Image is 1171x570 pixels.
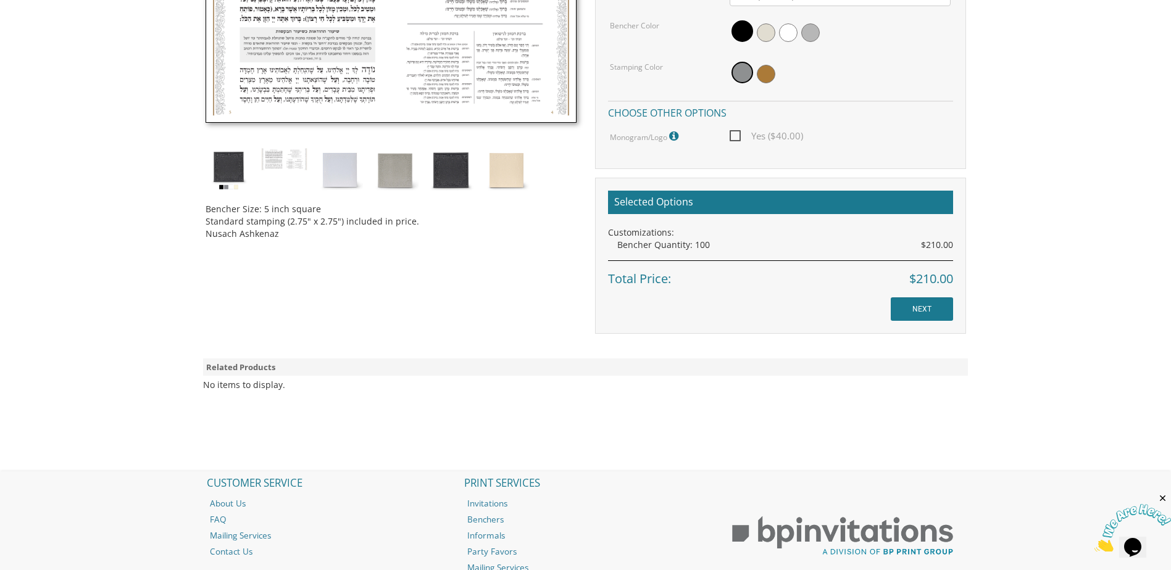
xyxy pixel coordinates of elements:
img: silver_shimmer.jpg [372,147,419,194]
a: FAQ [201,511,456,527]
a: Invitations [458,495,714,511]
label: Bencher Color [610,20,659,31]
span: Yes ($40.00) [730,128,803,144]
div: Bencher Size: 5 inch square Standard stamping (2.75" x 2.75") included in price. Nusach Ashkenaz [206,194,577,240]
a: Informals [458,527,714,543]
div: Total Price: [608,260,953,288]
input: NEXT [891,297,953,321]
h2: PRINT SERVICES [458,471,714,495]
a: Party Favors [458,543,714,560]
img: bp%20bencher%20inside%201.JPG [261,147,307,171]
iframe: chat widget [1094,493,1171,551]
a: Contact Us [201,543,456,560]
div: Customizations: [608,226,953,239]
div: Related Products [203,358,969,376]
h2: CUSTOMER SERVICE [201,471,456,495]
h4: Choose other options [608,101,953,122]
img: tiferes_shimmer.jpg [206,147,252,194]
a: Benchers [458,511,714,527]
label: Monogram/Logo [610,128,681,144]
a: About Us [201,495,456,511]
img: black_shimmer.jpg [428,147,474,194]
img: BP Print Group [715,505,970,567]
span: $210.00 [921,239,953,251]
img: cream_shimmer.jpg [483,147,530,194]
h2: Selected Options [608,191,953,214]
img: white_shimmer.jpg [317,147,363,194]
div: Bencher Quantity: 100 [617,239,953,251]
label: Stamping Color [610,62,663,72]
div: No items to display. [203,379,285,391]
span: $210.00 [909,270,953,288]
a: Mailing Services [201,527,456,543]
